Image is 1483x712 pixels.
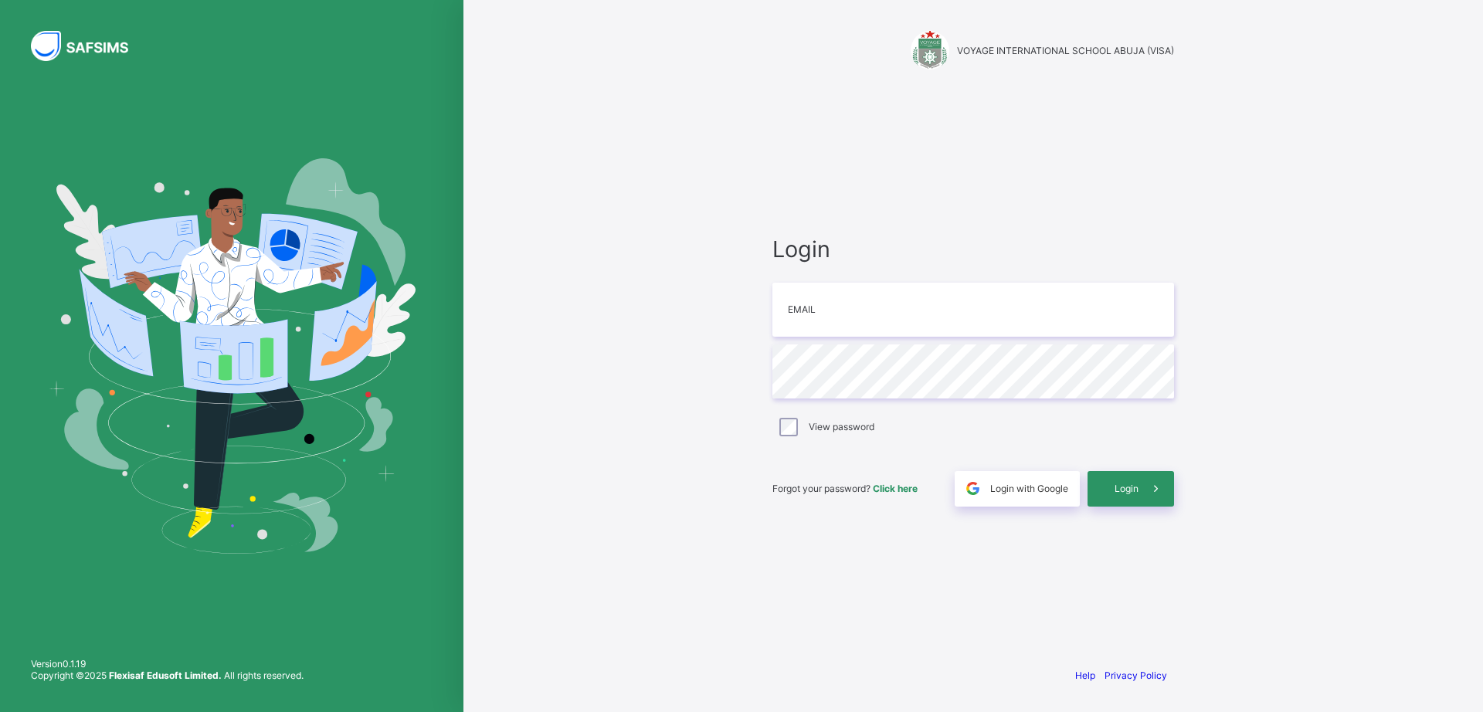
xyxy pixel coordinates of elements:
a: Help [1075,670,1095,681]
img: Hero Image [48,158,416,554]
img: SAFSIMS Logo [31,31,147,61]
span: Copyright © 2025 All rights reserved. [31,670,304,681]
span: Login [1115,483,1139,494]
span: VOYAGE INTERNATIONAL SCHOOL ABUJA (VISA) [957,45,1174,56]
span: Forgot your password? [772,483,918,494]
span: Version 0.1.19 [31,658,304,670]
img: google.396cfc9801f0270233282035f929180a.svg [964,480,982,497]
span: Login [772,236,1174,263]
label: View password [809,421,874,432]
a: Privacy Policy [1105,670,1167,681]
a: Click here [873,483,918,494]
strong: Flexisaf Edusoft Limited. [109,670,222,681]
span: Login with Google [990,483,1068,494]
